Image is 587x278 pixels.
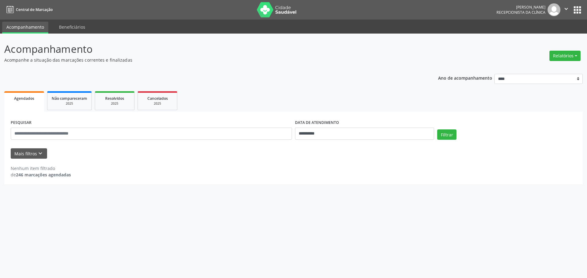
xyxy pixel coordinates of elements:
span: Central de Marcação [16,7,53,12]
span: Resolvidos [105,96,124,101]
div: 2025 [142,101,173,106]
button:  [560,3,572,16]
p: Ano de acompanhamento [438,74,492,81]
button: Filtrar [437,129,456,140]
span: Agendados [14,96,34,101]
label: PESQUISAR [11,118,31,128]
img: img [548,3,560,16]
div: 2025 [99,101,130,106]
div: Nenhum item filtrado [11,165,71,171]
p: Acompanhe a situação das marcações correntes e finalizadas [4,57,409,63]
i: keyboard_arrow_down [37,150,44,157]
button: apps [572,5,583,15]
div: [PERSON_NAME] [497,5,545,10]
strong: 246 marcações agendadas [16,172,71,178]
i:  [563,5,570,12]
a: Central de Marcação [4,5,53,15]
a: Beneficiários [55,22,90,32]
a: Acompanhamento [2,22,48,34]
span: Cancelados [147,96,168,101]
div: 2025 [52,101,87,106]
p: Acompanhamento [4,42,409,57]
button: Relatórios [549,51,581,61]
span: Não compareceram [52,96,87,101]
span: Recepcionista da clínica [497,10,545,15]
div: de [11,171,71,178]
label: DATA DE ATENDIMENTO [295,118,339,128]
button: Mais filtroskeyboard_arrow_down [11,148,47,159]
